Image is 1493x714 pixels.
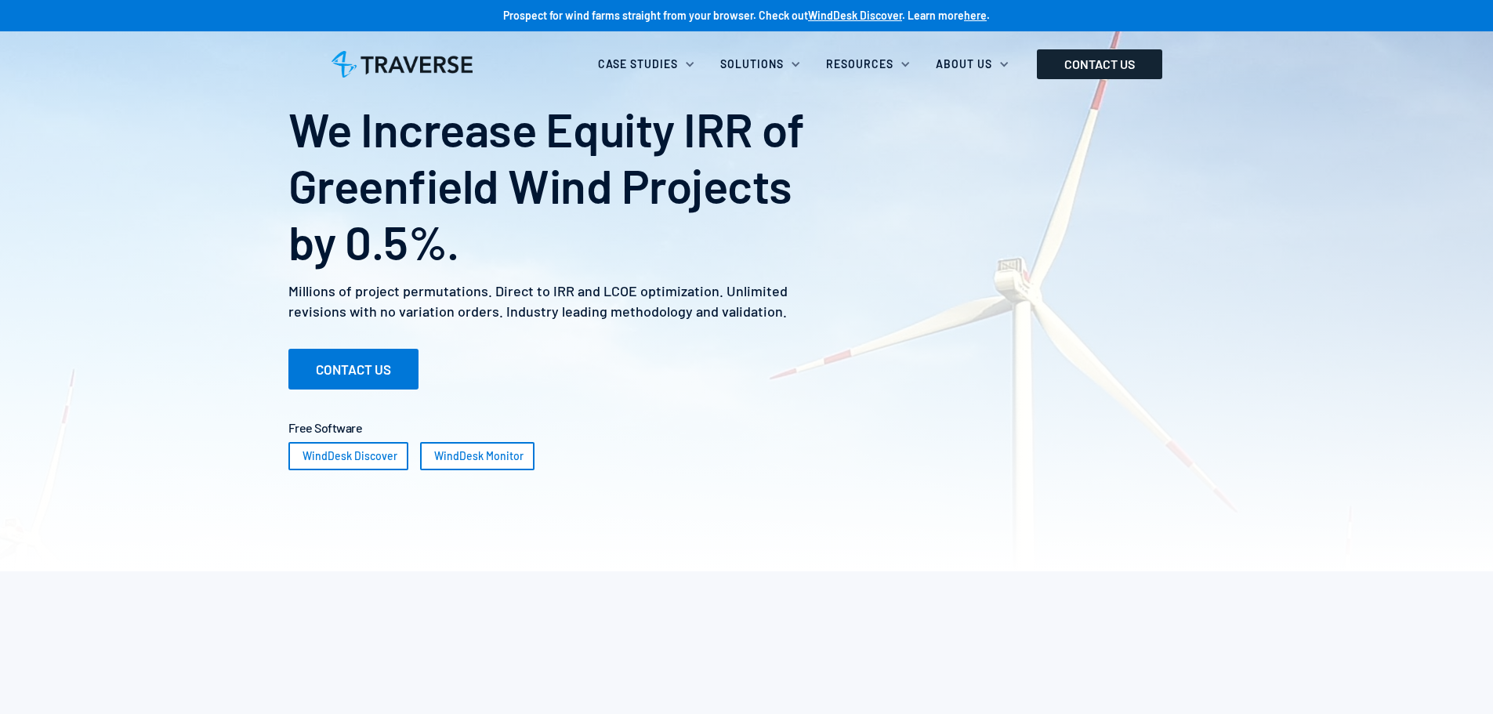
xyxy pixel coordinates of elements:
[288,100,839,270] h1: We Increase Equity IRR of Greenfield Wind Projects by 0.5%.
[598,56,678,72] div: Case Studies
[817,47,926,82] div: Resources
[808,9,902,22] a: WindDesk Discover
[420,442,535,470] a: WindDesk Monitor
[720,56,784,72] div: Solutions
[503,9,808,22] strong: Prospect for wind farms straight from your browser. Check out
[936,56,992,72] div: About Us
[826,56,893,72] div: Resources
[711,47,817,82] div: Solutions
[1037,49,1162,79] a: CONTACT US
[288,281,839,321] p: Millions of project permutations. Direct to IRR and LCOE optimization. Unlimited revisions with n...
[288,421,1205,435] h2: Free Software
[288,349,419,390] a: CONTACT US
[589,47,711,82] div: Case Studies
[902,9,964,22] strong: . Learn more
[926,47,1025,82] div: About Us
[964,9,987,22] a: here
[987,9,990,22] strong: .
[288,442,408,470] a: WindDesk Discover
